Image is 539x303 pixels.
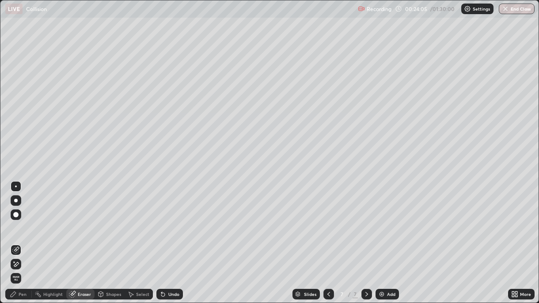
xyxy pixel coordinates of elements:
img: add-slide-button [378,291,385,298]
div: Select [136,292,149,296]
div: / [348,292,351,297]
div: Shapes [106,292,121,296]
div: Highlight [43,292,63,296]
p: Recording [367,6,391,12]
span: Erase all [11,276,21,281]
img: end-class-cross [502,5,509,12]
div: Pen [19,292,27,296]
img: recording.375f2c34.svg [358,5,365,12]
button: End Class [499,4,535,14]
div: Slides [304,292,316,296]
img: class-settings-icons [464,5,471,12]
div: 7 [353,290,358,298]
div: Eraser [78,292,91,296]
div: Undo [168,292,179,296]
div: More [520,292,531,296]
div: 7 [338,292,346,297]
p: Settings [473,7,490,11]
div: Add [387,292,395,296]
p: Collision [26,5,47,12]
p: LIVE [8,5,20,12]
